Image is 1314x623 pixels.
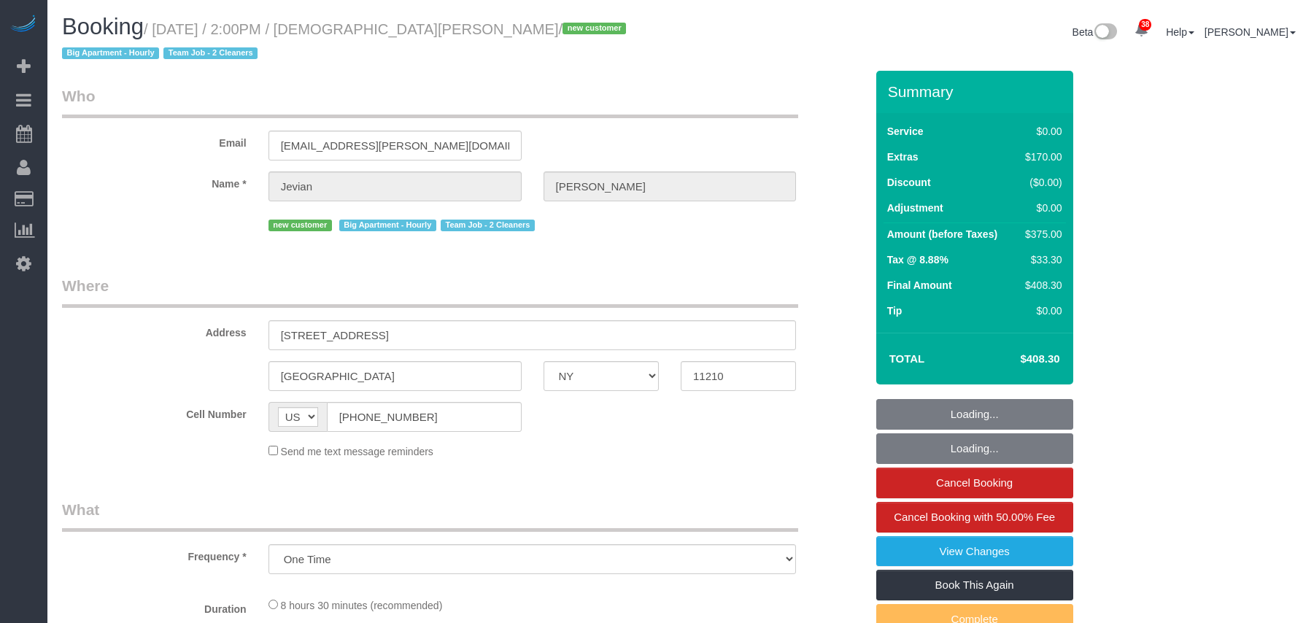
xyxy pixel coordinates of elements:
[281,446,433,457] span: Send me text message reminders
[876,570,1073,600] a: Book This Again
[9,15,38,35] img: Automaid Logo
[887,278,952,293] label: Final Amount
[876,536,1073,567] a: View Changes
[887,124,924,139] label: Service
[1019,201,1062,215] div: $0.00
[339,220,436,231] span: Big Apartment - Hourly
[894,511,1055,523] span: Cancel Booking with 50.00% Fee
[62,14,144,39] span: Booking
[1073,26,1118,38] a: Beta
[1019,124,1062,139] div: $0.00
[876,468,1073,498] a: Cancel Booking
[887,175,931,190] label: Discount
[268,361,522,391] input: City
[51,402,258,422] label: Cell Number
[544,171,797,201] input: Last Name
[876,502,1073,533] a: Cancel Booking with 50.00% Fee
[889,352,925,365] strong: Total
[887,201,943,215] label: Adjustment
[1019,303,1062,318] div: $0.00
[1019,252,1062,267] div: $33.30
[976,353,1059,365] h4: $408.30
[51,320,258,340] label: Address
[163,47,258,59] span: Team Job - 2 Cleaners
[1166,26,1194,38] a: Help
[681,361,796,391] input: Zip Code
[887,303,903,318] label: Tip
[441,220,535,231] span: Team Job - 2 Cleaners
[268,171,522,201] input: First Name
[1093,23,1117,42] img: New interface
[887,150,919,164] label: Extras
[1139,19,1151,31] span: 38
[1019,150,1062,164] div: $170.00
[1019,175,1062,190] div: ($0.00)
[51,597,258,616] label: Duration
[1019,227,1062,241] div: $375.00
[62,47,159,59] span: Big Apartment - Hourly
[268,131,522,160] input: Email
[888,83,1066,100] h3: Summary
[62,275,798,308] legend: Where
[51,544,258,564] label: Frequency *
[1127,15,1156,47] a: 38
[62,499,798,532] legend: What
[887,252,948,267] label: Tax @ 8.88%
[563,23,626,34] span: new customer
[1019,278,1062,293] div: $408.30
[62,21,630,62] small: / [DATE] / 2:00PM / [DEMOGRAPHIC_DATA][PERSON_NAME]
[51,171,258,191] label: Name *
[268,220,332,231] span: new customer
[51,131,258,150] label: Email
[1205,26,1296,38] a: [PERSON_NAME]
[281,600,443,611] span: 8 hours 30 minutes (recommended)
[887,227,997,241] label: Amount (before Taxes)
[327,402,522,432] input: Cell Number
[62,85,798,118] legend: Who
